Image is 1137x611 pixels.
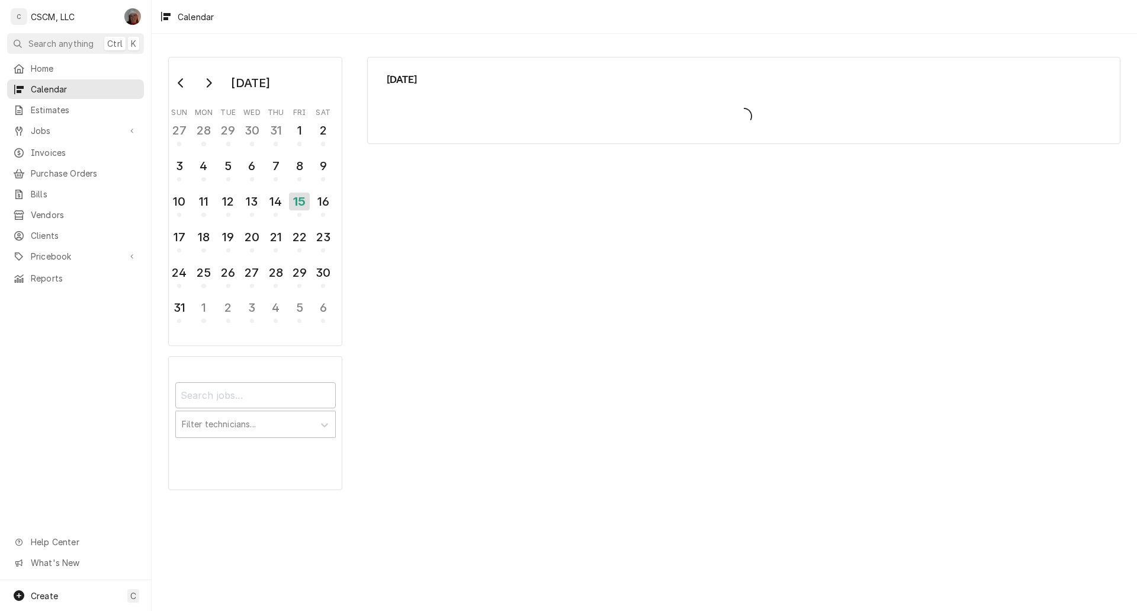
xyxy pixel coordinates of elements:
div: Calendar Day Picker [168,57,342,346]
div: C [11,8,27,25]
span: Search anything [28,37,94,50]
th: Friday [288,104,311,118]
div: 13 [243,193,261,210]
span: K [131,37,136,50]
th: Thursday [264,104,288,118]
div: 5 [219,157,237,175]
span: Vendors [31,209,138,221]
div: 28 [266,264,285,281]
div: 10 [170,193,188,210]
div: 28 [194,121,213,139]
div: 20 [243,228,261,246]
th: Sunday [168,104,191,118]
div: Calendar Filters [168,356,342,490]
span: Pricebook [31,250,120,263]
div: 2 [314,121,332,139]
a: Vendors [7,205,144,225]
div: 3 [243,299,261,316]
div: 17 [170,228,188,246]
div: 7 [266,157,285,175]
div: 1 [194,299,213,316]
span: Jobs [31,124,120,137]
a: Bills [7,184,144,204]
div: 21 [266,228,285,246]
a: Go to Jobs [7,121,144,140]
span: Invoices [31,146,138,159]
div: 25 [194,264,213,281]
div: [DATE] [227,73,274,93]
div: 5 [290,299,309,316]
div: 31 [170,299,188,316]
div: 6 [243,157,261,175]
th: Wednesday [240,104,264,118]
div: 30 [314,264,332,281]
div: 4 [266,299,285,316]
span: Home [31,62,138,75]
span: What's New [31,556,137,569]
span: Reports [31,272,138,284]
div: Calendar Calendar [367,57,1120,144]
button: Go to previous month [169,73,193,92]
span: C [130,590,136,602]
div: 16 [314,193,332,210]
div: DV [124,8,141,25]
a: Estimates [7,100,144,120]
th: Saturday [311,104,335,118]
div: 19 [219,228,237,246]
div: CSCM, LLC [31,11,75,23]
div: 22 [290,228,309,246]
div: 11 [194,193,213,210]
a: Home [7,59,144,78]
span: Calendar [31,83,138,95]
a: Purchase Orders [7,164,144,183]
div: Calendar Filters [175,372,336,450]
div: 29 [290,264,309,281]
div: 24 [170,264,188,281]
div: 4 [194,157,213,175]
div: 15 [289,193,310,210]
span: Clients [31,229,138,242]
div: 27 [243,264,261,281]
div: Dena Vecchetti's Avatar [124,8,141,25]
span: Help Center [31,536,137,548]
div: 9 [314,157,332,175]
span: Estimates [31,104,138,116]
span: Bills [31,188,138,200]
div: 23 [314,228,332,246]
button: Search anythingCtrlK [7,33,144,54]
div: 14 [266,193,285,210]
span: Purchase Orders [31,167,138,180]
a: Invoices [7,143,144,162]
div: 18 [194,228,213,246]
div: 8 [290,157,309,175]
a: Go to What's New [7,553,144,572]
div: 12 [219,193,237,210]
div: 3 [170,157,188,175]
div: 2 [219,299,237,316]
span: [DATE] [387,72,1101,87]
th: Monday [191,104,216,118]
div: 26 [219,264,237,281]
span: Create [31,591,58,601]
input: Search jobs... [175,382,336,408]
span: Ctrl [107,37,123,50]
a: Clients [7,226,144,245]
span: Loading... [387,104,1101,129]
a: Go to Pricebook [7,247,144,266]
div: 30 [243,121,261,139]
div: 29 [219,121,237,139]
div: 27 [170,121,188,139]
div: 31 [266,121,285,139]
a: Calendar [7,79,144,99]
button: Go to next month [197,73,220,92]
div: 6 [314,299,332,316]
a: Reports [7,268,144,288]
div: 1 [290,121,309,139]
a: Go to Help Center [7,532,144,552]
th: Tuesday [216,104,240,118]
